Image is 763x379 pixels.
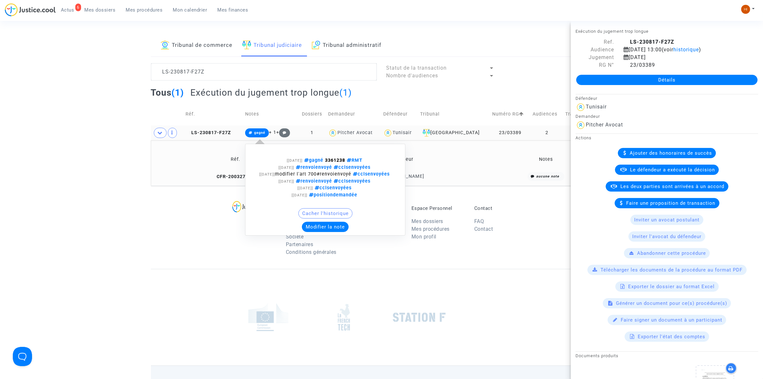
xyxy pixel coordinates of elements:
[212,5,253,15] a: Mes finances
[571,54,619,61] div: Jugement
[474,218,484,224] a: FAQ
[153,149,318,170] td: Réf.
[248,303,288,331] img: europe_commision.png
[571,61,619,69] div: RG N°
[630,150,712,156] span: Ajouter des honoraires de succès
[172,87,184,98] span: (1)
[563,103,600,125] td: Transaction
[411,218,443,224] a: Mes dossiers
[337,130,373,135] div: Pitcher Avocat
[312,40,320,49] img: icon-archive.svg
[474,226,493,232] a: Contact
[151,87,184,98] h2: Tous
[423,129,430,137] img: icon-faciliter-sm.svg
[637,250,706,256] span: Abandonner cette procédure
[576,114,600,119] small: Demandeur
[571,46,619,54] div: Audience
[638,334,705,340] span: Exporter l'état des comptes
[302,222,349,232] button: Modifier la note
[624,62,655,68] span: 23/03389
[254,131,265,135] span: gagné
[276,130,290,135] span: +
[173,7,207,13] span: Mon calendrier
[338,304,350,331] img: french_tech.png
[269,130,276,135] span: + 1
[312,35,382,56] a: Tribunal administratif
[242,40,251,49] img: icon-faciliter-sm.svg
[328,128,337,138] img: icon-user.svg
[626,200,716,206] span: Faire une proposition de transaction
[303,158,323,163] span: gagné
[307,192,357,198] span: positiondemandée
[75,4,81,11] div: 6
[536,174,560,178] i: aucune note
[292,193,307,197] span: [[DATE]]
[190,87,352,98] h2: Exécution du jugement trop longue
[576,75,758,85] a: Détails
[313,185,352,191] span: cclsenvoyées
[351,171,390,177] span: cclsenvoyées
[298,208,352,219] button: Cacher l'historique
[741,5,750,14] img: fc99b196863ffcca57bb8fe2645aafd9
[393,313,446,322] img: stationf.png
[634,217,700,223] span: Inviter un avocat postulant
[278,179,294,184] span: [[DATE]]
[386,73,438,79] span: Nombre d'audiences
[126,7,163,13] span: Mes procédures
[85,7,116,13] span: Mes dossiers
[278,165,294,170] span: [[DATE]]
[339,87,352,98] span: (1)
[616,300,727,306] span: Générer un document pour ce(s) procédure(s)
[621,184,725,189] span: Les deux parties sont arrivées à un accord
[325,158,345,163] strong: 3361238
[576,96,597,101] small: Défendeur
[420,129,488,137] div: [GEOGRAPHIC_DATA]
[5,3,56,16] img: jc-logo.svg
[218,7,248,13] span: Mes finances
[56,5,79,15] a: 6Actus
[243,103,298,125] td: Notes
[586,122,623,128] div: Pitcher Avocat
[530,125,563,140] td: 2
[121,5,168,15] a: Mes procédures
[601,267,743,273] span: Télécharger les documents de la procédure au format PDF
[632,234,701,239] span: Inviter l'avocat du défendeur
[576,29,649,34] small: Exécution du jugement trop longue
[275,171,391,177] span: modifier l'art 700#renvoienvoyé
[411,205,465,211] p: Espace Personnel
[345,158,362,163] span: RMT
[298,103,326,125] td: Dossiers
[619,46,747,54] div: [DATE] 13:00
[576,135,592,140] small: Actions
[13,347,32,366] iframe: Help Scout Beacon - Open
[474,205,527,211] p: Contact
[490,103,530,125] td: Numéro RG
[630,167,715,173] span: Le défendeur a exécuté la décision
[183,103,243,125] td: Réf.
[576,120,586,130] img: icon-user.svg
[332,165,370,170] span: cclsenvoyées
[628,284,715,289] span: Exporter le dossier au format Excel
[259,172,275,177] span: [[DATE]]
[482,149,610,170] td: Notes
[211,174,260,179] span: CFR-200327-2XXF
[418,103,490,125] td: Tribunal
[332,178,370,184] span: cclsenvoyées
[383,128,393,138] img: icon-user.svg
[662,47,701,53] span: (voir )
[411,226,450,232] a: Mes procédures
[621,317,722,323] span: Faire signer un document à un participant
[386,65,447,71] span: Statut de la transaction
[297,186,313,190] span: [[DATE]]
[287,158,303,163] span: [[DATE]]
[79,5,121,15] a: Mes dossiers
[294,165,332,170] span: renvoienvoyé
[586,104,607,110] div: Tunisair
[411,234,436,240] a: Mon profil
[286,241,313,247] a: Partenaires
[619,54,747,61] div: [DATE]
[326,103,381,125] td: Demandeur
[61,7,74,13] span: Actus
[530,103,563,125] td: Audiences
[168,5,212,15] a: Mon calendrier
